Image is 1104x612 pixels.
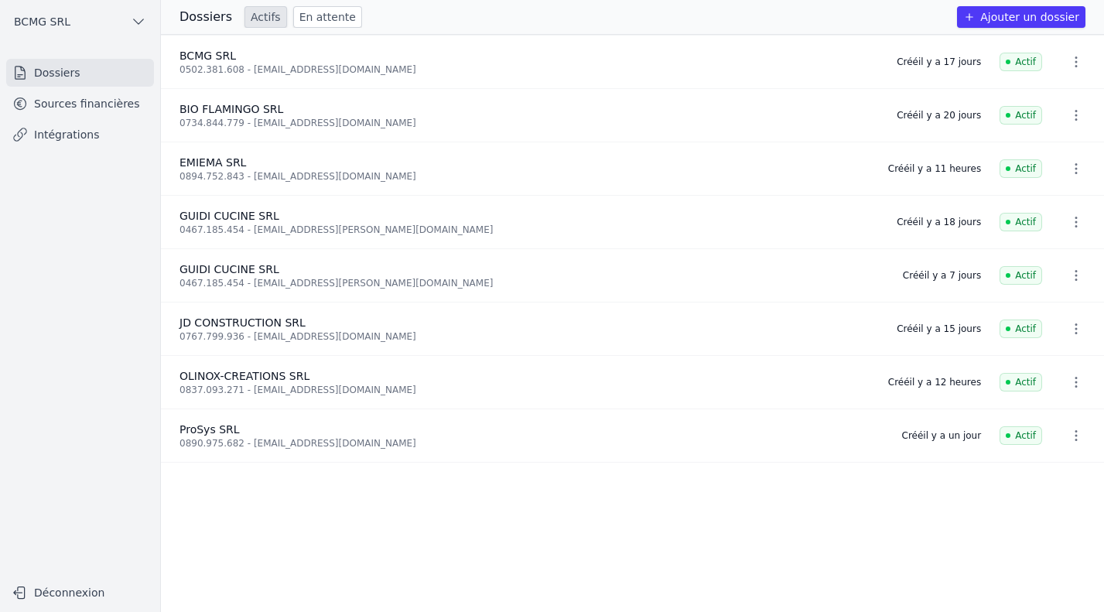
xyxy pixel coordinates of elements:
span: Actif [1000,213,1042,231]
a: Actifs [244,6,287,28]
div: Créé il y a 7 jours [903,269,981,282]
a: En attente [293,6,362,28]
div: 0890.975.682 - [EMAIL_ADDRESS][DOMAIN_NAME] [179,437,884,450]
span: Actif [1000,320,1042,338]
span: BCMG SRL [179,50,236,62]
div: 0467.185.454 - [EMAIL_ADDRESS][PERSON_NAME][DOMAIN_NAME] [179,224,878,236]
span: BCMG SRL [14,14,70,29]
span: Actif [1000,426,1042,445]
span: OLINOX-CREATIONS SRL [179,370,309,382]
h3: Dossiers [179,8,232,26]
span: ProSys SRL [179,423,240,436]
span: GUIDI CUCINE SRL [179,263,279,275]
div: 0767.799.936 - [EMAIL_ADDRESS][DOMAIN_NAME] [179,330,878,343]
div: 0467.185.454 - [EMAIL_ADDRESS][PERSON_NAME][DOMAIN_NAME] [179,277,884,289]
div: Créé il y a 12 heures [888,376,981,388]
a: Sources financières [6,90,154,118]
span: Actif [1000,53,1042,71]
span: Actif [1000,106,1042,125]
span: EMIEMA SRL [179,156,246,169]
span: BIO FLAMINGO SRL [179,103,283,115]
div: Créé il y a 18 jours [897,216,981,228]
span: Actif [1000,266,1042,285]
span: Actif [1000,373,1042,391]
div: Créé il y a un jour [902,429,982,442]
div: 0734.844.779 - [EMAIL_ADDRESS][DOMAIN_NAME] [179,117,878,129]
div: Créé il y a 17 jours [897,56,981,68]
a: Dossiers [6,59,154,87]
button: Déconnexion [6,580,154,605]
div: Créé il y a 11 heures [888,162,981,175]
div: Créé il y a 20 jours [897,109,981,121]
button: Ajouter un dossier [957,6,1085,28]
div: 0502.381.608 - [EMAIL_ADDRESS][DOMAIN_NAME] [179,63,878,76]
span: JD CONSTRUCTION SRL [179,316,306,329]
a: Intégrations [6,121,154,149]
div: 0894.752.843 - [EMAIL_ADDRESS][DOMAIN_NAME] [179,170,870,183]
button: BCMG SRL [6,9,154,34]
span: GUIDI CUCINE SRL [179,210,279,222]
div: Créé il y a 15 jours [897,323,981,335]
div: 0837.093.271 - [EMAIL_ADDRESS][DOMAIN_NAME] [179,384,870,396]
span: Actif [1000,159,1042,178]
